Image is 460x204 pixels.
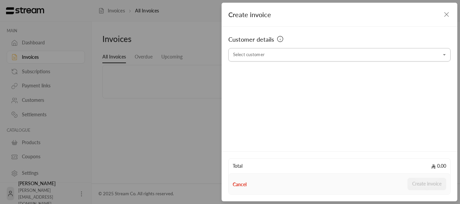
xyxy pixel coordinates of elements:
[228,35,274,44] span: Customer details
[228,10,271,18] span: Create invoice
[431,163,446,169] span: 0.00
[440,51,449,59] button: Open
[233,181,247,188] button: Cancel
[233,163,242,169] span: Total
